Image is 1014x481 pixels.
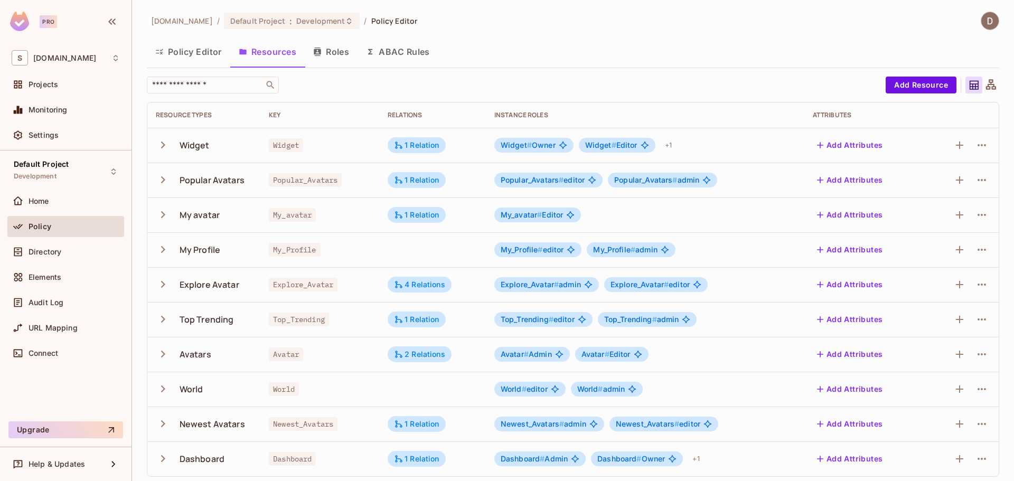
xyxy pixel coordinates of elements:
[180,314,234,325] div: Top Trending
[585,140,616,149] span: Widget
[394,210,439,220] div: 1 Relation
[501,420,586,428] span: admin
[981,12,999,30] img: Dat Nghiem Quoc
[612,140,616,149] span: #
[501,455,568,463] span: Admin
[501,211,563,219] span: Editor
[674,419,679,428] span: #
[180,174,245,186] div: Popular Avatars
[269,243,321,257] span: My_Profile
[631,245,635,254] span: #
[394,350,445,359] div: 2 Relations
[394,280,445,289] div: 4 Relations
[597,455,665,463] span: Owner
[10,12,29,31] img: SReyMgAAAABJRU5ErkJggg==
[501,419,564,428] span: Newest_Avatars
[581,350,631,359] span: Editor
[394,315,439,324] div: 1 Relation
[661,137,676,154] div: + 1
[269,173,342,187] span: Popular_Avatars
[522,384,527,393] span: #
[29,298,63,307] span: Audit Log
[813,111,916,119] div: Attributes
[40,15,57,28] div: Pro
[33,54,96,62] span: Workspace: savameta.com
[501,245,543,254] span: My_Profile
[501,384,527,393] span: World
[296,16,345,26] span: Development
[611,280,669,289] span: Explore_Avatar
[269,138,303,152] span: Widget
[29,106,68,114] span: Monitoring
[614,175,677,184] span: Popular_Avatars
[604,315,657,324] span: Top_Trending
[501,385,548,393] span: editor
[598,384,603,393] span: #
[813,137,887,154] button: Add Attributes
[289,17,293,25] span: :
[180,279,239,290] div: Explore Avatar
[180,383,203,395] div: World
[501,176,585,184] span: editor
[217,16,220,26] li: /
[29,248,61,256] span: Directory
[585,141,637,149] span: Editor
[559,175,564,184] span: #
[364,16,367,26] li: /
[501,246,564,254] span: editor
[605,350,609,359] span: #
[29,131,59,139] span: Settings
[501,141,556,149] span: Owner
[540,454,544,463] span: #
[501,140,532,149] span: Widget
[180,139,210,151] div: Widget
[394,175,439,185] div: 1 Relation
[180,348,211,360] div: Avatars
[151,16,213,26] span: the active workspace
[29,460,85,468] span: Help & Updates
[813,450,887,467] button: Add Attributes
[269,417,337,431] span: Newest_Avatars
[230,16,285,26] span: Default Project
[501,315,575,324] span: editor
[29,349,58,357] span: Connect
[371,16,418,26] span: Policy Editor
[29,273,61,281] span: Elements
[269,313,329,326] span: Top_Trending
[886,77,956,93] button: Add Resource
[269,278,337,291] span: Explore_Avatar
[494,111,796,119] div: Instance roles
[230,39,305,65] button: Resources
[501,350,529,359] span: Avatar
[577,384,603,393] span: World
[180,209,220,221] div: My avatar
[269,382,299,396] span: World
[269,452,316,466] span: Dashboard
[636,454,641,463] span: #
[593,245,635,254] span: My_Profile
[611,280,690,289] span: editor
[813,381,887,398] button: Add Attributes
[269,208,316,222] span: My_avatar
[305,39,358,65] button: Roles
[604,315,679,324] span: admin
[813,416,887,432] button: Add Attributes
[269,347,303,361] span: Avatar
[394,454,439,464] div: 1 Relation
[581,350,609,359] span: Avatar
[29,80,58,89] span: Projects
[813,346,887,363] button: Add Attributes
[559,419,564,428] span: #
[813,276,887,293] button: Add Attributes
[527,140,532,149] span: #
[180,418,245,430] div: Newest Avatars
[688,450,703,467] div: + 1
[12,50,28,65] span: S
[501,315,553,324] span: Top_Trending
[180,453,224,465] div: Dashboard
[501,210,542,219] span: My_avatar
[501,454,545,463] span: Dashboard
[616,420,700,428] span: editor
[501,280,581,289] span: admin
[524,350,529,359] span: #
